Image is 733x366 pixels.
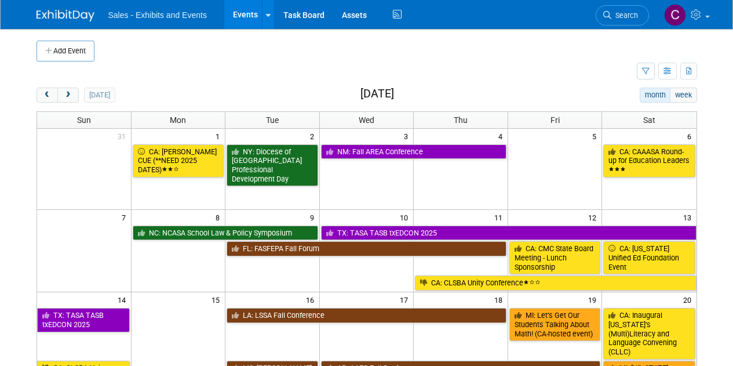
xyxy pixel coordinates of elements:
span: Fri [550,115,560,125]
a: CA: [PERSON_NAME] CUE (**NEED 2025 DATES) [133,144,224,177]
a: CA: Inaugural [US_STATE]’s (Multi)Literacy and Language Convening (CLLC) [603,308,695,360]
a: Search [596,5,649,26]
a: FL: FASFEPA Fall Forum [227,241,506,256]
span: Search [611,11,638,20]
span: Wed [359,115,374,125]
button: month [640,88,670,103]
span: 11 [493,210,508,224]
span: 20 [682,292,696,307]
span: 1 [214,129,225,143]
a: TX: TASA TASB txEDCON 2025 [37,308,130,332]
span: 16 [305,292,319,307]
a: TX: TASA TASB txEDCON 2025 [321,226,696,241]
span: 10 [399,210,413,224]
a: NC: NCASA School Law & Policy Symposium [133,226,318,241]
span: 3 [403,129,413,143]
span: 12 [587,210,601,224]
img: Christine Lurz [664,4,686,26]
a: NY: Diocese of [GEOGRAPHIC_DATA] Professional Development Day [227,144,318,187]
a: CA: [US_STATE] Unified Ed Foundation Event [603,241,695,274]
a: NM: Fall AREA Conference [321,144,506,160]
a: MI: Let’s Get Our Students Talking About Math! (CA-hosted event) [509,308,601,341]
a: CA: CMC State Board Meeting - Lunch Sponsorship [509,241,601,274]
span: 18 [493,292,508,307]
a: LA: LSSA Fall Conference [227,308,506,323]
span: 15 [210,292,225,307]
button: week [670,88,696,103]
span: 9 [309,210,319,224]
span: 2 [309,129,319,143]
span: 14 [116,292,131,307]
span: 13 [682,210,696,224]
button: next [57,88,79,103]
span: 8 [214,210,225,224]
span: 7 [121,210,131,224]
span: 19 [587,292,601,307]
span: Tue [266,115,279,125]
span: Sun [77,115,91,125]
button: Add Event [37,41,94,61]
button: prev [37,88,58,103]
span: Mon [170,115,186,125]
span: Thu [454,115,468,125]
span: 5 [591,129,601,143]
span: Sat [643,115,655,125]
a: CA: CLSBA Unity Conference [415,276,696,291]
img: ExhibitDay [37,10,94,21]
button: [DATE] [84,88,115,103]
span: 31 [116,129,131,143]
span: 4 [497,129,508,143]
a: CA: CAAASA Round-up for Education Leaders [603,144,695,177]
span: Sales - Exhibits and Events [108,10,207,20]
h2: [DATE] [360,88,394,100]
span: 17 [399,292,413,307]
span: 6 [686,129,696,143]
